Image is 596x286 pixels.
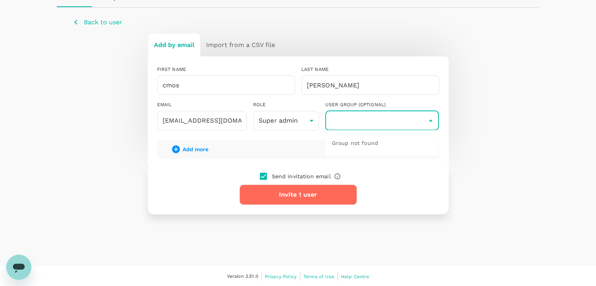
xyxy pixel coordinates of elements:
span: Help Centre [341,274,370,279]
span: Terms of Use [303,274,334,279]
iframe: Button to launch messaging window [6,255,31,280]
h6: Add by email [154,40,194,51]
p: Back to user [84,18,122,27]
button: Invite 1 user [239,185,357,205]
button: Back to user [72,17,122,27]
button: Add more [160,140,219,159]
span: Privacy Policy [265,274,297,279]
button: Close [425,115,436,126]
div: Super admin [253,111,319,130]
div: ROLE [253,101,319,109]
a: Terms of Use [303,272,334,281]
div: USER GROUP (OPTIONAL) [325,101,439,109]
div: FIRST NAME [157,66,295,74]
a: Privacy Policy [265,272,297,281]
span: Add more [183,146,208,152]
h6: Import from a CSV file [206,40,275,51]
span: Version 3.51.0 [227,273,258,281]
div: LAST NAME [301,66,439,74]
div: EMAIL [157,101,247,109]
div: Group not found [326,134,439,152]
p: Send invitation email [272,172,330,180]
a: Help Centre [341,272,370,281]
